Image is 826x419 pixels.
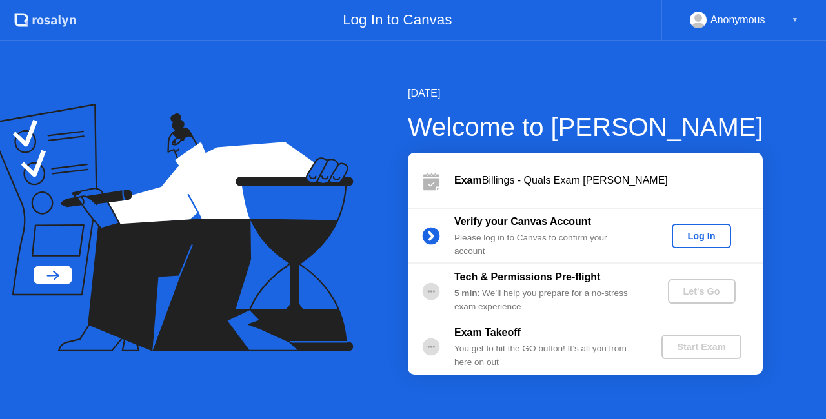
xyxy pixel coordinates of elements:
div: Let's Go [673,286,730,297]
div: Anonymous [710,12,765,28]
button: Start Exam [661,335,741,359]
b: Verify your Canvas Account [454,216,591,227]
div: Please log in to Canvas to confirm your account [454,231,640,258]
div: [DATE] [408,86,763,101]
button: Let's Go [668,279,736,304]
b: Tech & Permissions Pre-flight [454,271,600,282]
div: Billings - Quals Exam [PERSON_NAME] [454,173,763,188]
div: Welcome to [PERSON_NAME] [408,108,763,146]
b: Exam [454,175,482,186]
div: Start Exam [667,342,736,352]
div: : We’ll help you prepare for a no-stress exam experience [454,287,640,313]
div: You get to hit the GO button! It’s all you from here on out [454,342,640,369]
button: Log In [672,224,730,248]
b: 5 min [454,288,478,298]
div: Log In [677,231,725,241]
div: ▼ [792,12,798,28]
b: Exam Takeoff [454,327,521,338]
